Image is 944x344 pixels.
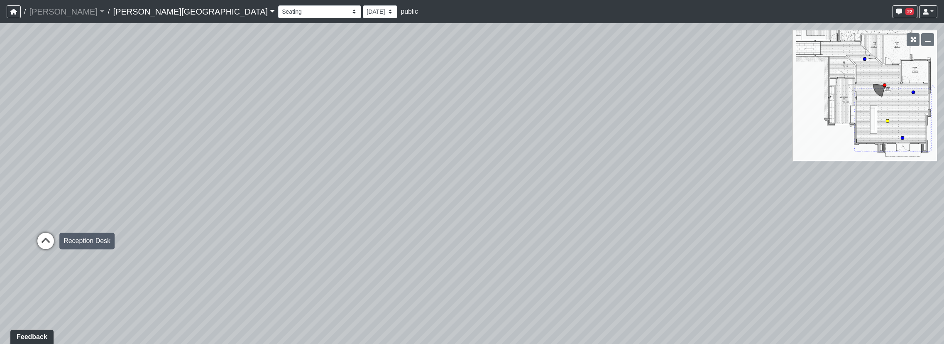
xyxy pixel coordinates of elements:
[6,327,55,344] iframe: Ybug feedback widget
[105,3,113,20] span: /
[29,3,105,20] a: [PERSON_NAME]
[21,3,29,20] span: /
[113,3,275,20] a: [PERSON_NAME][GEOGRAPHIC_DATA]
[893,5,917,18] button: 22
[401,8,418,15] span: public
[905,8,914,15] span: 22
[59,233,115,249] div: Reception Desk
